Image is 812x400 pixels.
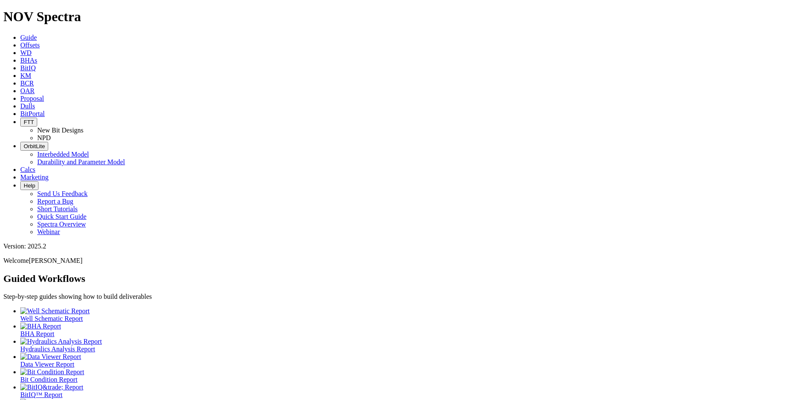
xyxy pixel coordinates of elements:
img: BHA Report [20,323,61,330]
a: WD [20,49,32,56]
div: Version: 2025.2 [3,243,809,250]
a: Marketing [20,174,49,181]
h2: Guided Workflows [3,273,809,284]
span: BitIQ™ Report [20,391,63,398]
a: NPD [37,134,51,141]
a: BHAs [20,57,37,64]
a: Well Schematic Report Well Schematic Report [20,307,809,322]
a: Report a Bug [37,198,73,205]
a: Bit Condition Report Bit Condition Report [20,368,809,383]
a: Webinar [37,228,60,235]
button: FTT [20,118,37,127]
a: Offsets [20,41,40,49]
a: Dulls [20,102,35,110]
a: Hydraulics Analysis Report Hydraulics Analysis Report [20,338,809,353]
a: Spectra Overview [37,221,86,228]
a: Data Viewer Report Data Viewer Report [20,353,809,368]
a: New Bit Designs [37,127,83,134]
a: Short Tutorials [37,205,78,212]
a: Interbedded Model [37,151,89,158]
span: [PERSON_NAME] [29,257,82,264]
img: Data Viewer Report [20,353,81,361]
span: Hydraulics Analysis Report [20,345,95,353]
a: Proposal [20,95,44,102]
a: BitIQ [20,64,36,72]
button: Help [20,181,38,190]
a: Guide [20,34,37,41]
img: Well Schematic Report [20,307,90,315]
a: Quick Start Guide [37,213,86,220]
img: Hydraulics Analysis Report [20,338,102,345]
a: OAR [20,87,35,94]
span: FTT [24,119,34,125]
img: BitIQ&trade; Report [20,383,83,391]
span: Bit Condition Report [20,376,77,383]
p: Step-by-step guides showing how to build deliverables [3,293,809,301]
a: BHA Report BHA Report [20,323,809,337]
span: Data Viewer Report [20,361,74,368]
span: OrbitLite [24,143,45,149]
a: Durability and Parameter Model [37,158,125,166]
a: BitPortal [20,110,45,117]
a: KM [20,72,31,79]
a: Send Us Feedback [37,190,88,197]
button: OrbitLite [20,142,48,151]
span: Help [24,182,35,189]
h1: NOV Spectra [3,9,809,25]
a: BitIQ&trade; Report BitIQ™ Report [20,383,809,398]
span: Well Schematic Report [20,315,83,322]
span: BHA Report [20,330,54,337]
a: BCR [20,80,34,87]
p: Welcome [3,257,809,265]
img: Bit Condition Report [20,368,84,376]
a: Calcs [20,166,36,173]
